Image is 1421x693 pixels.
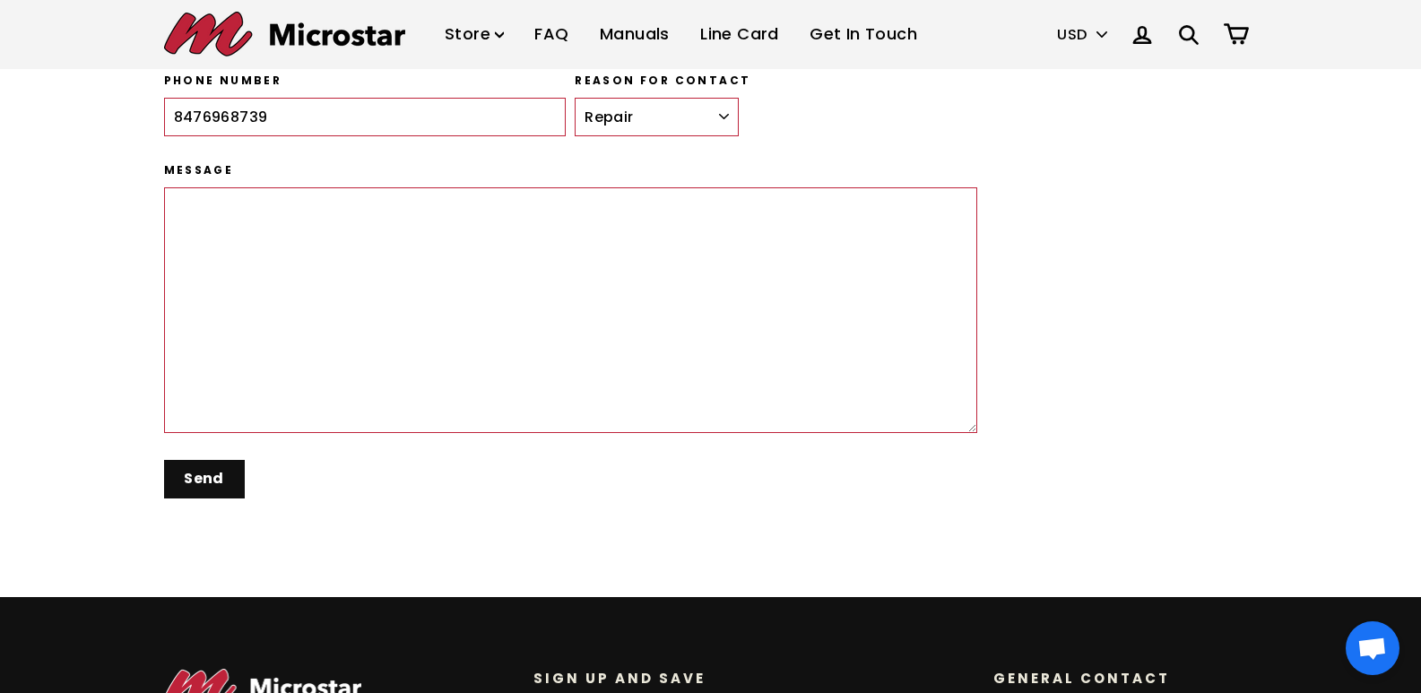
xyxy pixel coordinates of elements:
a: FAQ [521,8,582,61]
ul: Primary [431,8,931,61]
a: Manuals [586,8,683,61]
p: Sign up and save [533,669,966,688]
a: Store [431,8,517,61]
label: Reason for contact [575,74,977,89]
label: Phone number [164,74,567,89]
a: Line Card [687,8,793,61]
label: Message [164,163,978,178]
a: Get In Touch [796,8,931,61]
img: Microstar Electronics [164,12,405,56]
input: Send [164,460,245,498]
p: General Contact [993,669,1247,688]
div: Open chat [1346,621,1399,675]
